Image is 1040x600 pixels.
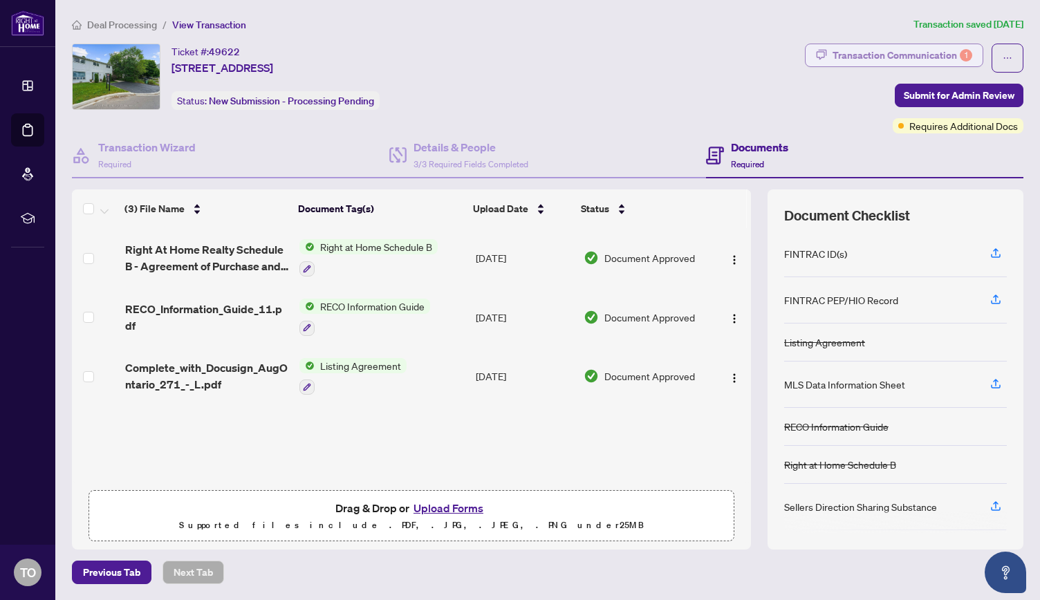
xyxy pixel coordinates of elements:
span: New Submission - Processing Pending [209,95,374,107]
th: Document Tag(s) [292,189,467,228]
button: Submit for Admin Review [895,84,1023,107]
span: Listing Agreement [315,358,407,373]
span: RECO_Information_Guide_11.pdf [125,301,288,334]
button: Previous Tab [72,561,151,584]
span: TO [20,563,36,582]
div: FINTRAC ID(s) [784,246,847,261]
span: Document Checklist [784,206,910,225]
img: logo [11,10,44,36]
button: Upload Forms [409,499,488,517]
button: Status IconListing Agreement [299,358,407,395]
span: Drag & Drop or [335,499,488,517]
div: RECO Information Guide [784,419,889,434]
img: Status Icon [299,299,315,314]
th: Upload Date [467,189,575,228]
button: Status IconRight at Home Schedule B [299,239,438,276]
span: Document Approved [604,368,695,384]
div: Ticket #: [171,44,240,59]
span: Required [98,159,131,169]
div: 1 [960,49,972,62]
img: Document Status [584,368,599,384]
span: Deal Processing [87,19,157,31]
img: IMG-W12331253_1.jpg [73,44,160,109]
span: Drag & Drop orUpload FormsSupported files include .PDF, .JPG, .JPEG, .PNG under25MB [89,491,734,542]
button: Status IconRECO Information Guide [299,299,430,336]
span: home [72,20,82,30]
div: MLS Data Information Sheet [784,377,905,392]
span: Required [731,159,764,169]
span: RECO Information Guide [315,299,430,314]
h4: Documents [731,139,788,156]
span: [STREET_ADDRESS] [171,59,273,76]
span: Status [581,201,609,216]
td: [DATE] [470,228,578,288]
span: (3) File Name [124,201,185,216]
span: Right At Home Realty Schedule B - Agreement of Purchase and Sale.pdf [125,241,288,274]
div: Status: [171,91,380,110]
img: Document Status [584,250,599,265]
h4: Details & People [414,139,528,156]
span: Previous Tab [83,561,140,583]
div: Sellers Direction Sharing Substance [784,499,937,514]
article: Transaction saved [DATE] [913,17,1023,32]
button: Transaction Communication1 [805,44,983,67]
span: Submit for Admin Review [904,84,1014,106]
span: 49622 [209,46,240,58]
img: Logo [729,313,740,324]
div: Transaction Communication [833,44,972,66]
td: [DATE] [470,288,578,347]
img: Status Icon [299,239,315,254]
button: Open asap [985,552,1026,593]
img: Document Status [584,310,599,325]
span: Upload Date [473,201,528,216]
div: FINTRAC PEP/HIO Record [784,292,898,308]
img: Logo [729,254,740,265]
span: Complete_with_Docusign_AugOntario_271_-_L.pdf [125,359,288,393]
h4: Transaction Wizard [98,139,196,156]
button: Logo [723,365,745,387]
span: Requires Additional Docs [909,118,1018,133]
img: Status Icon [299,358,315,373]
th: Status [575,189,709,228]
button: Next Tab [162,561,224,584]
img: Logo [729,373,740,384]
div: Listing Agreement [784,335,865,350]
td: [DATE] [470,347,578,406]
span: View Transaction [172,19,246,31]
button: Logo [723,306,745,328]
span: Document Approved [604,310,695,325]
span: 3/3 Required Fields Completed [414,159,528,169]
th: (3) File Name [119,189,292,228]
span: Right at Home Schedule B [315,239,438,254]
button: Logo [723,247,745,269]
span: Document Approved [604,250,695,265]
li: / [162,17,167,32]
div: Right at Home Schedule B [784,457,896,472]
p: Supported files include .PDF, .JPG, .JPEG, .PNG under 25 MB [98,517,725,534]
span: ellipsis [1003,53,1012,63]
